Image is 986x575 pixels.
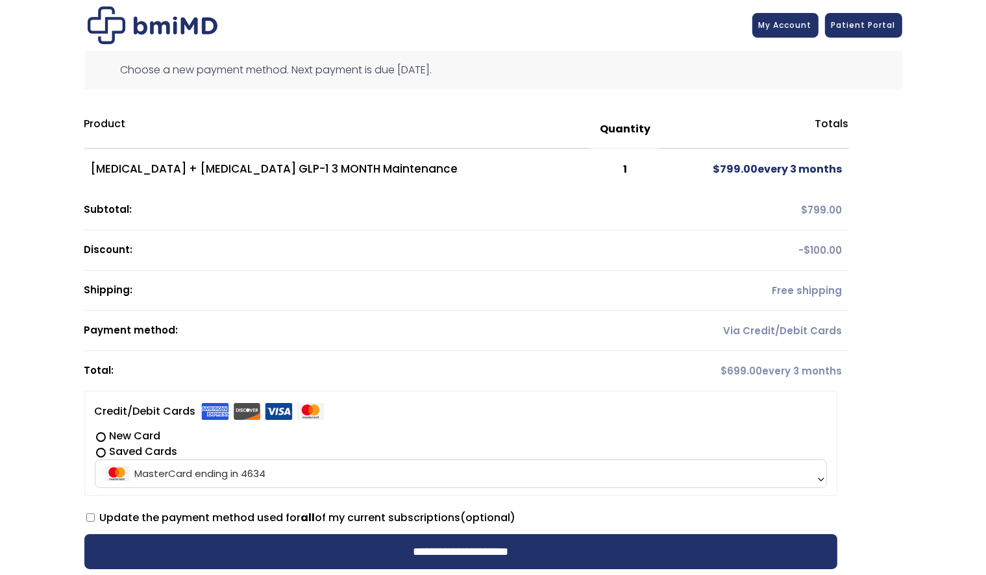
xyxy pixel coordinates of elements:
[297,403,325,420] img: Mastercard
[201,403,229,420] img: Amex
[659,230,849,271] td: -
[721,364,763,378] span: 699.00
[84,110,591,149] th: Product
[95,444,827,459] label: Saved Cards
[84,230,659,271] th: Discount:
[99,460,823,487] span: MasterCard ending in 4634
[659,351,849,391] td: every 3 months
[84,271,659,311] th: Shipping:
[721,364,728,378] span: $
[84,311,659,351] th: Payment method:
[233,403,261,420] img: Discover
[301,510,315,525] strong: all
[802,203,808,217] span: $
[659,271,849,311] td: Free shipping
[265,403,293,420] img: Visa
[84,190,659,230] th: Subtotal:
[804,243,811,257] span: $
[752,13,819,38] a: My Account
[802,203,843,217] span: 799.00
[95,459,827,488] span: MasterCard ending in 4634
[659,149,849,190] td: every 3 months
[804,243,843,257] span: 100.00
[759,19,812,31] span: My Account
[86,510,516,525] label: Update the payment method used for of my current subscriptions
[825,13,902,38] a: Patient Portal
[86,513,95,522] input: Update the payment method used forallof my current subscriptions(optional)
[659,110,849,149] th: Totals
[84,149,591,190] td: [MEDICAL_DATA] + [MEDICAL_DATA] GLP-1 3 MONTH Maintenance
[713,162,758,177] span: 799.00
[591,149,659,190] td: 1
[84,51,902,90] div: Choose a new payment method. Next payment is due [DATE].
[95,401,325,422] label: Credit/Debit Cards
[461,510,516,525] span: (optional)
[84,351,659,391] th: Total:
[88,6,217,44] img: Checkout
[659,311,849,351] td: Via Credit/Debit Cards
[713,162,721,177] span: $
[832,19,896,31] span: Patient Portal
[591,110,659,149] th: Quantity
[95,428,827,444] label: New Card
